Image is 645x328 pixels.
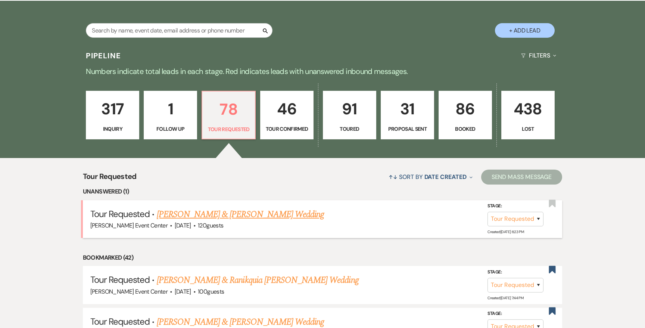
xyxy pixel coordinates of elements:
[86,23,272,38] input: Search by name, event date, email address or phone number
[443,125,487,133] p: Booked
[386,167,475,187] button: Sort By Date Created
[91,96,134,121] p: 317
[487,268,543,276] label: Stage:
[54,65,591,77] p: Numbers indicate total leads in each stage. Red indicates leads with unanswered inbound messages.
[328,125,371,133] p: Toured
[144,91,197,139] a: 1Follow Up
[83,171,137,187] span: Tour Requested
[518,46,559,65] button: Filters
[207,97,250,122] p: 78
[265,96,309,121] p: 46
[90,316,150,327] span: Tour Requested
[323,91,376,139] a: 91Toured
[202,91,256,139] a: 78Tour Requested
[386,96,429,121] p: 31
[260,91,314,139] a: 46Tour Confirmed
[328,96,371,121] p: 91
[487,202,543,210] label: Stage:
[149,96,192,121] p: 1
[487,310,543,318] label: Stage:
[265,125,309,133] p: Tour Confirmed
[91,125,134,133] p: Inquiry
[495,23,555,38] button: + Add Lead
[481,170,563,185] button: Send Mass Message
[501,91,555,139] a: 438Lost
[443,96,487,121] p: 86
[207,125,250,133] p: Tour Requested
[386,125,429,133] p: Proposal Sent
[198,222,223,229] span: 120 guests
[157,208,324,221] a: [PERSON_NAME] & [PERSON_NAME] Wedding
[90,288,168,295] span: [PERSON_NAME] Event Center
[487,295,523,300] span: Created: [DATE] 7:44 PM
[439,91,492,139] a: 86Booked
[506,96,550,121] p: 438
[157,273,359,287] a: [PERSON_NAME] & Ranikquia [PERSON_NAME] Wedding
[83,253,562,263] li: Bookmarked (42)
[424,173,467,181] span: Date Created
[389,173,398,181] span: ↑↓
[86,50,121,61] h3: Pipeline
[175,222,191,229] span: [DATE]
[90,208,150,220] span: Tour Requested
[506,125,550,133] p: Lost
[487,229,524,234] span: Created: [DATE] 6:23 PM
[86,91,139,139] a: 317Inquiry
[90,222,168,229] span: [PERSON_NAME] Event Center
[175,288,191,295] span: [DATE]
[381,91,434,139] a: 31Proposal Sent
[198,288,224,295] span: 100 guests
[83,187,562,197] li: Unanswered (1)
[90,274,150,285] span: Tour Requested
[149,125,192,133] p: Follow Up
